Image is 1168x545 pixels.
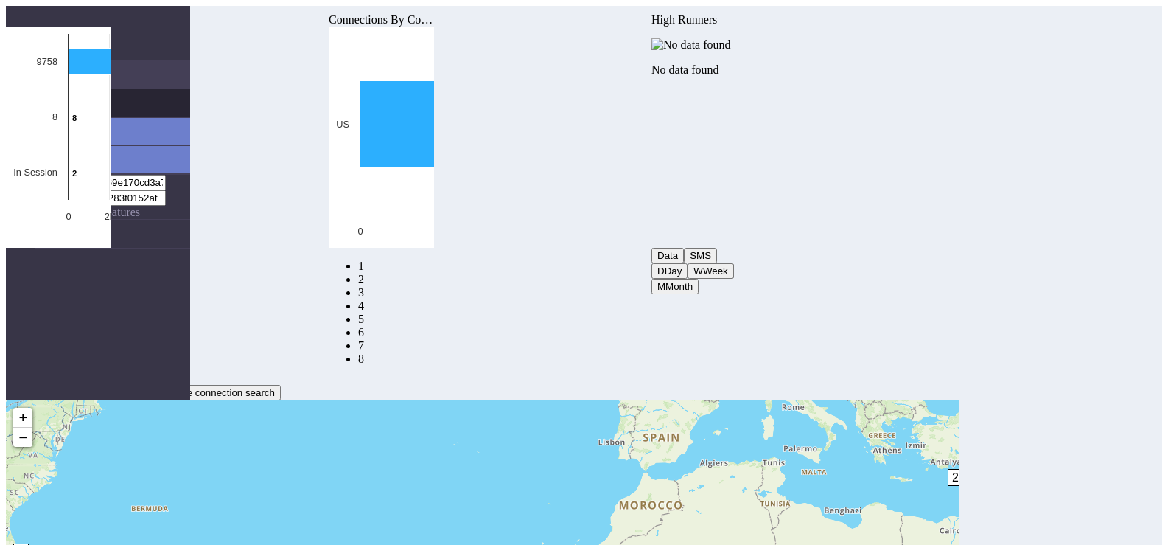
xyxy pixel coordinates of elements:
a: Connections [35,89,190,117]
nav: Summary paging [329,260,434,366]
a: Map [65,146,190,173]
div: Connections By Country [329,13,434,27]
span: Week [703,265,728,277]
text: 9758 [37,56,57,67]
text: US [336,119,349,130]
a: Connections By Carrier [358,299,364,312]
span: Day [665,265,682,277]
text: 0 [357,226,363,237]
text: 8 [72,114,77,122]
a: 14 Days Trend [358,326,364,339]
button: SMS [684,248,717,263]
span: D [657,265,665,277]
a: Zoom in [13,408,32,428]
img: No data found [651,38,731,52]
a: Usage by Carrier [358,313,364,325]
a: Not Connected for 30 days [358,353,364,365]
button: DDay [651,263,688,279]
a: Usage per Country [358,286,364,299]
span: W [693,265,703,277]
text: 2k [105,211,115,222]
a: Home [35,60,190,88]
button: MMonth [651,279,699,294]
button: WWeek [688,263,733,279]
text: 2 [72,169,77,178]
a: Carrier [358,273,364,285]
text: In Session [13,167,57,178]
a: eUICCs [35,220,190,248]
button: Use connection search [169,385,281,400]
a: List [65,118,190,145]
text: 0 [66,211,71,222]
span: 2 [948,469,963,486]
div: LOCATION OF CONNECTIONS [6,385,959,400]
div: High Runners [651,13,754,27]
a: Connections By Country [358,260,364,272]
span: Month [665,281,693,292]
a: Connectivity Management [35,18,190,60]
text: 8 [52,111,57,122]
button: Data [651,248,684,263]
span: M [657,281,665,292]
div: 2 [948,469,962,513]
a: Zero Session [358,339,364,352]
a: Zoom out [13,428,32,447]
p: No data found [651,63,754,77]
